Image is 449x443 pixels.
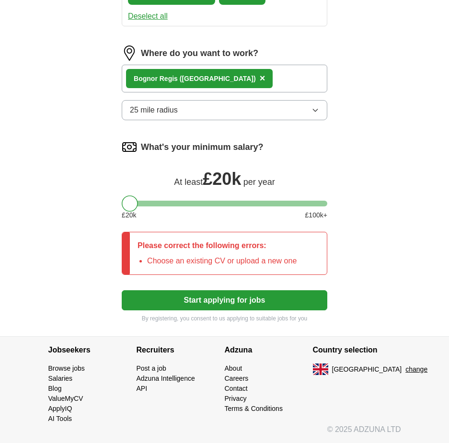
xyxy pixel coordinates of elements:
p: Please correct the following errors: [138,240,297,251]
strong: Bognor Regis [134,75,178,82]
span: 25 mile radius [130,104,178,116]
h4: Country selection [313,337,401,363]
a: Careers [225,375,249,382]
li: Choose an existing CV or upload a new one [147,255,297,267]
img: UK flag [313,363,328,375]
a: Adzuna Intelligence [137,375,195,382]
button: × [260,71,265,86]
a: AI Tools [48,415,72,422]
button: change [405,364,427,375]
span: At least [174,177,203,187]
a: About [225,364,242,372]
span: × [260,73,265,83]
span: £ 100 k+ [305,210,327,220]
a: Contact [225,385,248,392]
label: Where do you want to work? [141,47,258,60]
img: location.png [122,45,137,61]
a: Browse jobs [48,364,85,372]
a: Blog [48,385,62,392]
span: ([GEOGRAPHIC_DATA]) [180,75,256,82]
span: [GEOGRAPHIC_DATA] [332,364,402,375]
div: © 2025 ADZUNA LTD [41,424,409,443]
a: ApplyIQ [48,405,72,412]
a: Salaries [48,375,73,382]
span: £ 20k [203,169,241,189]
button: Start applying for jobs [122,290,327,310]
a: Post a job [137,364,166,372]
label: What's your minimum salary? [141,141,263,154]
span: per year [243,177,275,187]
span: £ 20 k [122,210,136,220]
a: Terms & Conditions [225,405,283,412]
button: 25 mile radius [122,100,327,120]
a: API [137,385,148,392]
button: Deselect all [128,11,168,22]
p: By registering, you consent to us applying to suitable jobs for you [122,314,327,323]
a: Privacy [225,395,247,402]
img: salary.png [122,139,137,155]
a: ValueMyCV [48,395,83,402]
